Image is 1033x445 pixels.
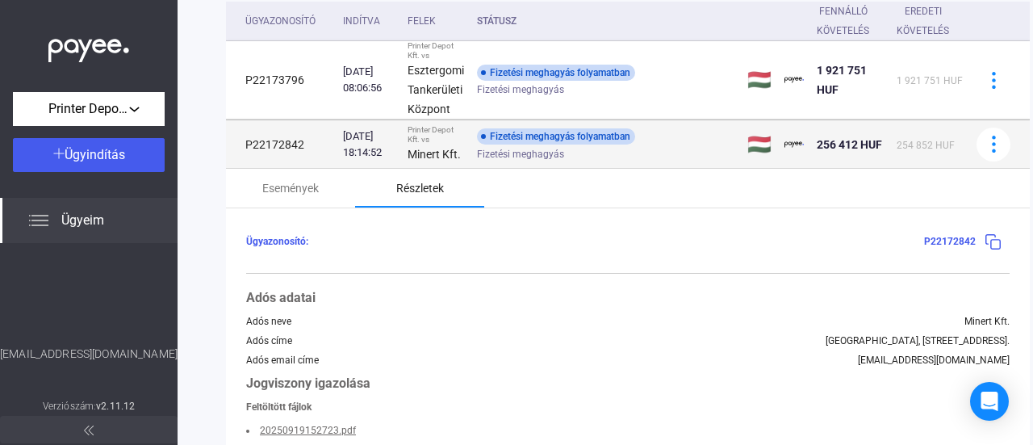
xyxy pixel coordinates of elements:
[343,11,395,31] div: Indítva
[897,2,964,40] div: Eredeti követelés
[970,382,1009,421] div: Open Intercom Messenger
[246,288,1010,308] div: Adós adatai
[817,2,869,40] div: Fennálló követelés
[897,140,955,151] span: 254 852 HUF
[245,11,316,31] div: Ügyazonosító
[408,148,461,161] strong: Minert Kft.
[924,236,976,247] span: P22172842
[784,135,804,154] img: payee-logo
[245,11,330,31] div: Ügyazonosító
[985,136,1002,153] img: more-blue
[977,128,1010,162] button: more-blue
[477,128,635,145] div: Fizetési meghagyás folyamatban
[246,316,291,327] div: Adós neve
[262,178,319,198] div: Események
[408,11,436,31] div: Felek
[343,64,395,96] div: [DATE] 08:06:56
[817,64,867,96] span: 1 921 751 HUF
[61,211,104,230] span: Ügyeim
[48,30,129,63] img: white-payee-white-dot.svg
[977,63,1010,97] button: more-blue
[408,11,464,31] div: Felek
[858,355,1010,366] div: [EMAIL_ADDRESS][DOMAIN_NAME]
[897,2,949,40] div: Eredeti követelés
[477,80,564,99] span: Fizetési meghagyás
[84,426,94,435] img: arrow-double-left-grey.svg
[741,41,778,120] td: 🇭🇺
[784,70,804,90] img: payee-logo
[408,41,464,61] div: Printer Depot Kft. vs
[817,2,884,40] div: Fennálló követelés
[246,236,308,247] span: Ügyazonosító:
[343,128,395,161] div: [DATE] 18:14:52
[96,401,135,412] strong: v2.11.12
[408,125,464,145] div: Printer Depot Kft. vs
[985,233,1002,250] img: copy-blue
[48,99,129,119] span: Printer Depot Kft.
[246,401,1010,413] div: Feltöltött fájlok
[477,145,564,164] span: Fizetési meghagyás
[226,41,337,120] td: P22173796
[408,64,464,115] strong: Esztergomi Tankerületi Központ
[741,120,778,169] td: 🇭🇺
[226,120,337,169] td: P22172842
[260,425,356,436] a: 20250919152723.pdf
[817,138,882,151] span: 256 412 HUF
[477,65,635,81] div: Fizetési meghagyás folyamatban
[396,178,444,198] div: Részletek
[897,75,963,86] span: 1 921 751 HUF
[964,316,1010,327] div: Minert Kft.
[29,211,48,230] img: list.svg
[65,147,125,162] span: Ügyindítás
[470,2,741,41] th: Státusz
[343,11,380,31] div: Indítva
[826,335,1010,346] div: [GEOGRAPHIC_DATA], [STREET_ADDRESS].
[13,138,165,172] button: Ügyindítás
[985,72,1002,89] img: more-blue
[246,355,319,366] div: Adós email címe
[246,335,292,346] div: Adós címe
[53,148,65,159] img: plus-white.svg
[13,92,165,126] button: Printer Depot Kft.
[976,225,1010,258] button: copy-blue
[246,374,1010,393] div: Jogviszony igazolása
